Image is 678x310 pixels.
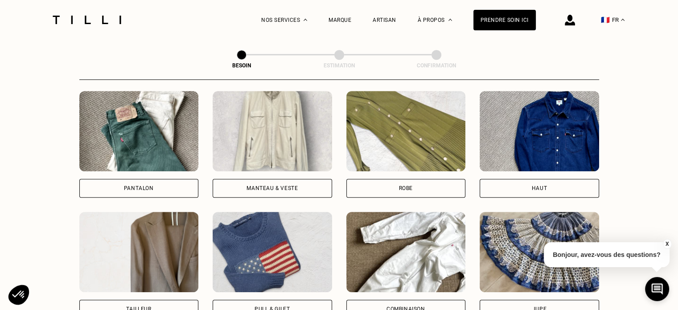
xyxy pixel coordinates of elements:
[79,91,199,171] img: Tilli retouche votre Pantalon
[399,186,413,191] div: Robe
[565,15,575,25] img: icône connexion
[79,212,199,292] img: Tilli retouche votre Tailleur
[304,19,307,21] img: Menu déroulant
[544,242,670,267] p: Bonjour, avez-vous des questions?
[662,239,671,249] button: X
[601,16,610,24] span: 🇫🇷
[346,91,466,171] img: Tilli retouche votre Robe
[373,17,396,23] a: Artisan
[448,19,452,21] img: Menu déroulant à propos
[480,212,599,292] img: Tilli retouche votre Jupe
[473,10,536,30] a: Prendre soin ici
[295,62,384,69] div: Estimation
[213,212,332,292] img: Tilli retouche votre Pull & gilet
[480,91,599,171] img: Tilli retouche votre Haut
[213,91,332,171] img: Tilli retouche votre Manteau & Veste
[49,16,124,24] img: Logo du service de couturière Tilli
[124,186,154,191] div: Pantalon
[329,17,351,23] a: Marque
[532,186,547,191] div: Haut
[247,186,298,191] div: Manteau & Veste
[346,212,466,292] img: Tilli retouche votre Combinaison
[392,62,481,69] div: Confirmation
[621,19,625,21] img: menu déroulant
[197,62,286,69] div: Besoin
